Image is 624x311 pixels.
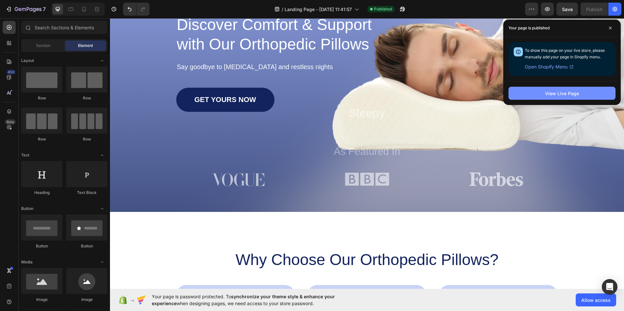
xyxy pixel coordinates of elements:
[66,69,164,94] a: GET YOURS NOW
[110,18,624,289] iframe: Design area
[21,259,33,265] span: Media
[525,48,605,59] span: To show this page on your live store, please manually add your page in Shopify menu.
[97,150,107,160] span: Toggle open
[97,257,107,267] span: Toggle open
[66,243,107,249] div: Button
[66,136,107,142] div: Row
[576,293,616,306] button: Allow access
[67,127,447,140] p: As Featured In
[21,21,107,34] input: Search Sections & Elements
[581,297,611,304] span: Allow access
[36,43,50,49] span: Section
[67,88,447,102] p: Sleepy
[101,154,155,168] img: gempages_432750572815254551-b7824e63-81fd-4548-b6d5-e9813f09073b.png
[374,6,392,12] span: Published
[234,151,280,171] img: gempages_432750572815254551-914f7300-9852-4447-9fc2-3310ceb46f85.png
[21,136,62,142] div: Row
[5,119,16,125] div: Beta
[66,297,107,303] div: Image
[562,7,573,12] span: Save
[6,69,16,75] div: 450
[357,153,415,169] img: gempages_432750572815254551-d1eb1a07-6278-4e3e-a013-e123f78f1c28.png
[586,6,602,13] div: Publish
[66,95,107,101] div: Row
[66,190,107,196] div: Text Block
[21,152,29,158] span: Text
[21,95,62,101] div: Row
[508,87,616,100] button: View Live Page
[123,3,149,16] div: Undo/Redo
[21,190,62,196] div: Heading
[602,279,617,295] div: Open Intercom Messenger
[525,63,568,71] span: Open Shopify Menu
[285,6,352,13] span: Landing Page - [DATE] 11:41:57
[3,3,49,16] button: 7
[508,25,550,31] p: Your page is published
[556,3,578,16] button: Save
[84,77,146,86] p: GET YOURS NOW
[152,293,360,307] span: Your page is password protected. To when designing pages, we need access to your store password.
[21,297,62,303] div: Image
[21,243,62,249] div: Button
[152,294,335,306] span: synchronize your theme style & enhance your experience
[66,231,448,252] h2: Why Choose Our Orthopedic Pillows?
[282,6,283,13] span: /
[581,3,608,16] button: Publish
[97,203,107,214] span: Toggle open
[97,55,107,66] span: Toggle open
[545,90,579,97] div: View Live Page
[21,58,34,64] span: Layout
[78,43,93,49] span: Element
[67,45,447,53] p: Say goodbye to [MEDICAL_DATA] and restless nights
[43,5,46,13] p: 7
[21,206,33,212] span: Button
